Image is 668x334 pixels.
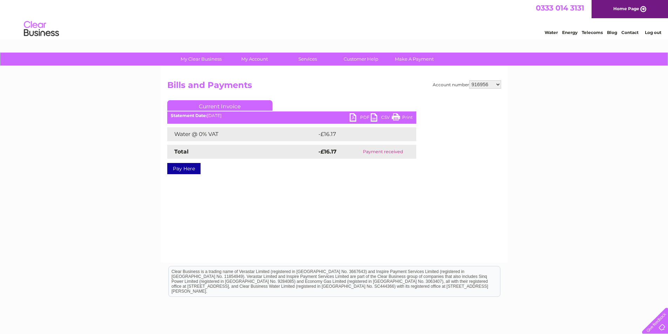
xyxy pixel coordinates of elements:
a: Pay Here [167,163,201,174]
a: My Account [225,53,283,66]
a: Blog [607,30,617,35]
b: Statement Date: [171,113,207,118]
a: Telecoms [582,30,603,35]
td: Water @ 0% VAT [167,127,317,141]
a: Customer Help [332,53,390,66]
a: Log out [645,30,661,35]
h2: Bills and Payments [167,80,501,94]
strong: Total [174,148,189,155]
td: -£16.17 [317,127,402,141]
div: [DATE] [167,113,416,118]
strong: -£16.17 [318,148,337,155]
a: CSV [371,113,392,123]
a: Contact [621,30,639,35]
a: Water [545,30,558,35]
img: logo.png [23,18,59,40]
td: Payment received [350,145,416,159]
a: 0333 014 3131 [536,4,584,12]
div: Account number [433,80,501,89]
a: Energy [562,30,578,35]
a: Print [392,113,413,123]
a: Make A Payment [385,53,443,66]
a: Services [279,53,337,66]
a: My Clear Business [172,53,230,66]
a: Current Invoice [167,100,272,111]
div: Clear Business is a trading name of Verastar Limited (registered in [GEOGRAPHIC_DATA] No. 3667643... [169,4,500,34]
a: PDF [350,113,371,123]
